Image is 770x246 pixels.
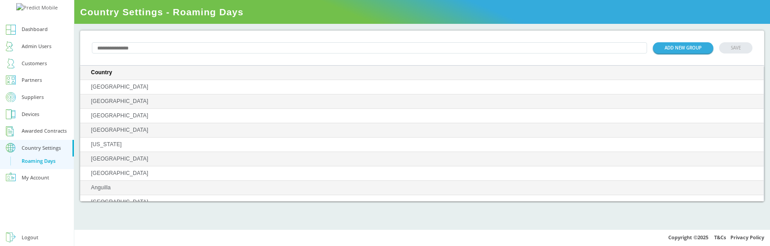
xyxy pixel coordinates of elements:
div: Copyright © 2025 [74,229,770,246]
a: Privacy Policy [730,234,764,241]
div: Partners [22,76,42,85]
th: Anguilla [80,181,764,195]
div: My Account [22,173,49,183]
th: [GEOGRAPHIC_DATA] [80,80,764,94]
div: Logout [22,233,38,242]
div: Dashboard [22,25,48,34]
img: Predict Mobile [16,3,58,13]
div: Customers [22,59,47,68]
div: Country Settings [22,143,61,153]
th: [GEOGRAPHIC_DATA] [80,195,764,210]
th: [GEOGRAPHIC_DATA] [80,123,764,138]
div: Roaming Days [22,158,55,164]
button: ADD NEW GROUP [653,42,713,54]
a: T&Cs [714,234,726,241]
th: [GEOGRAPHIC_DATA] [80,152,764,166]
th: [GEOGRAPHIC_DATA] [80,166,764,181]
div: Awarded Contracts [22,126,67,136]
div: Admin Users [22,42,51,51]
th: [GEOGRAPHIC_DATA] [80,94,764,109]
th: Country [80,66,764,80]
th: [US_STATE] [80,138,764,152]
div: Devices [22,110,39,119]
th: [GEOGRAPHIC_DATA] [80,109,764,123]
div: Suppliers [22,93,44,102]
